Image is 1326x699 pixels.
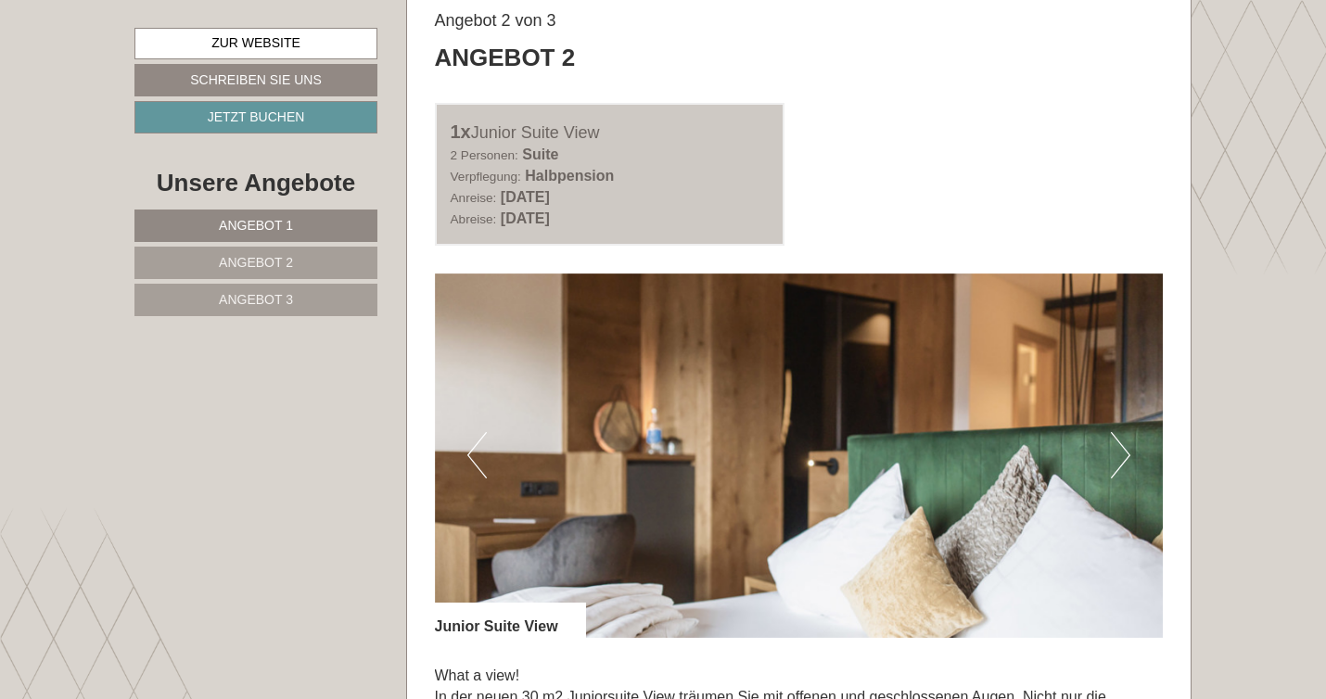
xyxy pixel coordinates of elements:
[134,28,377,59] a: Zur Website
[451,119,770,146] div: Junior Suite View
[1111,432,1130,478] button: Next
[501,210,550,226] b: [DATE]
[501,189,550,205] b: [DATE]
[435,273,1164,638] img: image
[435,603,586,638] div: Junior Suite View
[525,168,614,184] b: Halbpension
[522,146,558,162] b: Suite
[451,121,471,142] b: 1x
[219,218,293,233] span: Angebot 1
[435,41,576,75] div: Angebot 2
[219,255,293,270] span: Angebot 2
[134,166,377,200] div: Unsere Angebote
[451,212,497,226] small: Abreise:
[451,191,497,205] small: Anreise:
[435,11,556,30] span: Angebot 2 von 3
[219,292,293,307] span: Angebot 3
[467,432,487,478] button: Previous
[451,170,521,184] small: Verpflegung:
[134,64,377,96] a: Schreiben Sie uns
[451,148,518,162] small: 2 Personen:
[134,101,377,133] a: Jetzt buchen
